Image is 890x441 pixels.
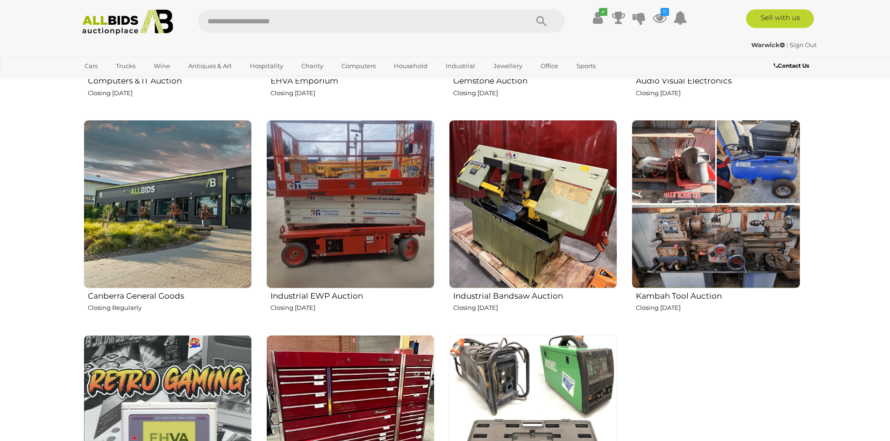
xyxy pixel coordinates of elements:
p: Closing [DATE] [636,302,800,313]
strong: Warwick [751,41,785,49]
h2: Gemstone Auction [453,74,617,85]
a: Computers [335,58,382,74]
p: Closing [DATE] [453,88,617,98]
p: Closing [DATE] [271,88,434,98]
p: Closing Regularly [88,302,252,313]
p: Closing [DATE] [88,88,252,98]
a: Industrial Bandsaw Auction Closing [DATE] [449,119,617,327]
h2: Canberra General Goods [88,289,252,301]
a: Warwick [751,41,786,49]
h2: Audio Visual Electronics [636,74,800,85]
a: Industrial [440,58,481,74]
img: Industrial Bandsaw Auction [449,120,617,288]
b: Contact Us [774,62,809,69]
a: Canberra General Goods Closing Regularly [83,119,252,327]
a: Jewellery [487,58,528,74]
a: Wine [148,58,176,74]
a: Sell with us [746,9,814,28]
a: Charity [295,58,329,74]
a: Sports [570,58,602,74]
a: Hospitality [244,58,289,74]
i: ✔ [599,8,607,16]
a: Industrial EWP Auction Closing [DATE] [266,119,434,327]
a: Trucks [110,58,142,74]
img: Industrial EWP Auction [266,120,434,288]
img: Canberra General Goods [84,120,252,288]
button: Search [518,9,565,33]
h2: Kambah Tool Auction [636,289,800,301]
h2: Industrial Bandsaw Auction [453,289,617,301]
span: | [786,41,788,49]
i: 11 [661,8,669,16]
a: Contact Us [774,61,812,71]
a: 11 [653,9,667,26]
img: Kambah Tool Auction [632,120,800,288]
h2: Industrial EWP Auction [271,289,434,301]
img: Allbids.com.au [77,9,178,35]
h2: EHVA Emporium [271,74,434,85]
a: Sign Out [790,41,817,49]
h2: Computers & IT Auction [88,74,252,85]
a: ✔ [591,9,605,26]
a: Antiques & Art [182,58,238,74]
p: Closing [DATE] [271,302,434,313]
a: Kambah Tool Auction Closing [DATE] [631,119,800,327]
a: Office [534,58,564,74]
a: [GEOGRAPHIC_DATA] [78,74,157,89]
p: Closing [DATE] [636,88,800,98]
a: Cars [78,58,104,74]
p: Closing [DATE] [453,302,617,313]
a: Household [388,58,434,74]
